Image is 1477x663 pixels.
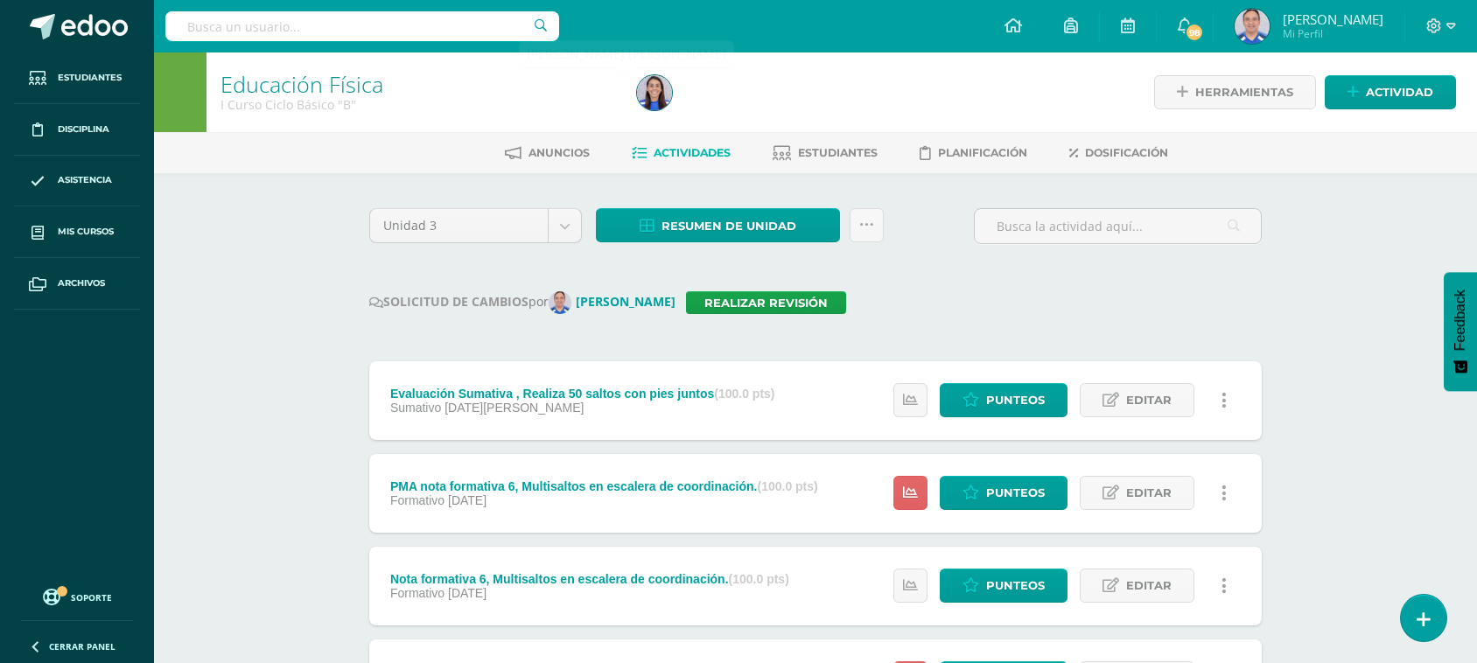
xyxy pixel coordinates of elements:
[549,293,686,310] a: [PERSON_NAME]
[390,572,789,586] div: Nota formativa 6, Multisaltos en escalera de coordinación.
[58,71,122,85] span: Estudiantes
[14,52,140,104] a: Estudiantes
[505,139,590,167] a: Anuncios
[576,293,675,310] strong: [PERSON_NAME]
[686,291,846,314] a: Realizar revisión
[220,72,616,96] h1: Educación Física
[448,586,486,600] span: [DATE]
[773,139,878,167] a: Estudiantes
[637,75,672,110] img: 3d70f17ef4b2b623f96d6e7588ec7881.png
[58,276,105,290] span: Archivos
[58,173,112,187] span: Asistencia
[14,258,140,310] a: Archivos
[1085,146,1168,159] span: Dosificación
[938,146,1027,159] span: Planificación
[390,493,444,507] span: Formativo
[1283,26,1383,41] span: Mi Perfil
[632,139,731,167] a: Actividades
[729,572,789,586] strong: (100.0 pts)
[1283,10,1383,28] span: [PERSON_NAME]
[986,384,1045,416] span: Punteos
[527,45,726,63] div: [PERSON_NAME] [PERSON_NAME]
[1069,139,1168,167] a: Dosificación
[940,569,1067,603] a: Punteos
[714,387,774,401] strong: (100.0 pts)
[390,586,444,600] span: Formativo
[654,146,731,159] span: Actividades
[1366,76,1433,108] span: Actividad
[528,146,590,159] span: Anuncios
[1154,75,1316,109] a: Herramientas
[448,493,486,507] span: [DATE]
[1185,23,1204,42] span: 98
[383,209,535,242] span: Unidad 3
[1195,76,1293,108] span: Herramientas
[1325,75,1456,109] a: Actividad
[58,122,109,136] span: Disciplina
[549,291,571,314] img: 862b533b803dc702c9fe77ae9d0c38ba.png
[920,139,1027,167] a: Planificación
[71,591,112,604] span: Soporte
[1444,272,1477,391] button: Feedback - Mostrar encuesta
[986,477,1045,509] span: Punteos
[14,206,140,258] a: Mis cursos
[369,293,528,310] strong: SOLICITUD DE CAMBIOS
[596,208,840,242] a: Resumen de unidad
[220,96,616,113] div: I Curso Ciclo Básico 'B'
[370,209,581,242] a: Unidad 3
[1126,569,1172,602] span: Editar
[49,640,115,653] span: Cerrar panel
[21,584,133,608] a: Soporte
[390,387,775,401] div: Evaluación Sumativa , Realiza 50 saltos con pies juntos
[798,146,878,159] span: Estudiantes
[1235,9,1270,44] img: 8c4e54a537c48542ee93227c74eb64df.png
[986,569,1045,602] span: Punteos
[165,11,559,41] input: Busca un usuario...
[661,210,796,242] span: Resumen de unidad
[14,156,140,207] a: Asistencia
[390,479,818,493] div: PMA nota formativa 6, Multisaltos en escalera de coordinación.
[220,69,383,99] a: Educación Física
[369,291,1262,314] div: por
[1452,290,1468,351] span: Feedback
[975,209,1261,243] input: Busca la actividad aquí...
[1126,384,1172,416] span: Editar
[390,401,441,415] span: Sumativo
[444,401,584,415] span: [DATE][PERSON_NAME]
[58,225,114,239] span: Mis cursos
[1126,477,1172,509] span: Editar
[757,479,817,493] strong: (100.0 pts)
[940,476,1067,510] a: Punteos
[14,104,140,156] a: Disciplina
[940,383,1067,417] a: Punteos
